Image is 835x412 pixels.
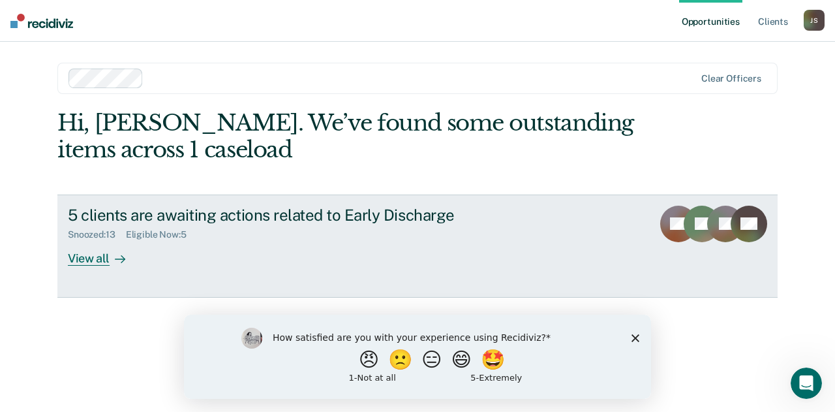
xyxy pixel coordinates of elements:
[804,10,825,31] div: J S
[57,110,633,163] div: Hi, [PERSON_NAME]. We’ve found some outstanding items across 1 caseload
[701,73,761,84] div: Clear officers
[57,195,778,298] a: 5 clients are awaiting actions related to Early DischargeSnoozed:13Eligible Now:5View all
[68,240,141,266] div: View all
[126,229,197,240] div: Eligible Now : 5
[184,315,651,399] iframe: Survey by Kim from Recidiviz
[10,14,73,28] img: Recidiviz
[68,229,126,240] div: Snoozed : 13
[804,10,825,31] button: JS
[791,368,822,399] iframe: Intercom live chat
[68,206,526,225] div: 5 clients are awaiting actions related to Early Discharge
